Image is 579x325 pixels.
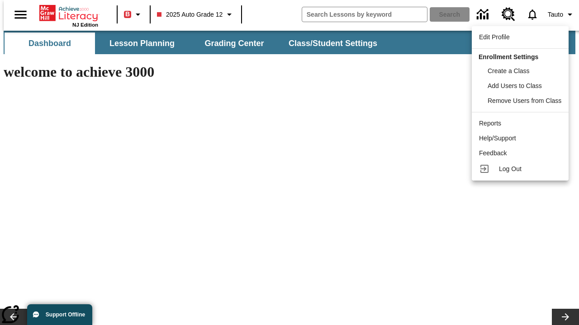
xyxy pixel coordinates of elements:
[499,165,522,172] span: Log Out
[479,33,510,41] span: Edit Profile
[479,149,507,157] span: Feedback
[479,135,516,142] span: Help/Support
[488,97,561,104] span: Remove Users from Class
[488,67,530,74] span: Create a Class
[479,53,538,60] span: Enrollment Settings
[479,120,501,127] span: Reports
[488,82,542,89] span: Add Users to Class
